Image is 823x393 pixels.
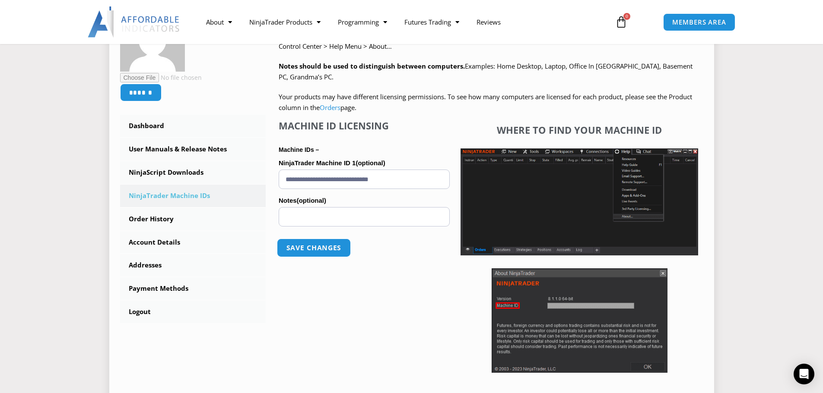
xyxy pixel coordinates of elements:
[279,62,465,70] strong: Notes should be used to distinguish between computers.
[279,92,692,112] span: Your products may have different licensing permissions. To see how many computers are licensed fo...
[279,146,319,153] strong: Machine IDs –
[120,115,266,323] nav: Account pages
[197,12,241,32] a: About
[120,115,266,137] a: Dashboard
[672,19,726,25] span: MEMBERS AREA
[356,159,385,167] span: (optional)
[461,124,698,135] h4: Where to find your Machine ID
[297,197,326,204] span: (optional)
[120,138,266,160] a: User Manuals & Release Notes
[120,208,266,230] a: Order History
[277,239,351,257] button: Save changes
[602,9,640,35] a: 0
[320,103,340,112] a: Orders
[794,364,814,384] div: Open Intercom Messenger
[279,157,450,170] label: NinjaTrader Machine ID 1
[663,13,735,31] a: MEMBERS AREA
[120,231,266,254] a: Account Details
[120,254,266,277] a: Addresses
[396,12,468,32] a: Futures Trading
[492,268,667,373] img: Screenshot 2025-01-17 114931 | Affordable Indicators – NinjaTrader
[88,6,181,38] img: LogoAI | Affordable Indicators – NinjaTrader
[120,301,266,323] a: Logout
[623,13,630,20] span: 0
[461,148,698,255] img: Screenshot 2025-01-17 1155544 | Affordable Indicators – NinjaTrader
[279,120,450,131] h4: Machine ID Licensing
[279,62,693,82] span: Examples: Home Desktop, Laptop, Office In [GEOGRAPHIC_DATA], Basement PC, Grandma’s PC.
[329,12,396,32] a: Programming
[120,161,266,184] a: NinjaScript Downloads
[120,185,266,207] a: NinjaTrader Machine IDs
[120,277,266,300] a: Payment Methods
[197,12,605,32] nav: Menu
[279,194,450,207] label: Notes
[468,12,509,32] a: Reviews
[241,12,329,32] a: NinjaTrader Products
